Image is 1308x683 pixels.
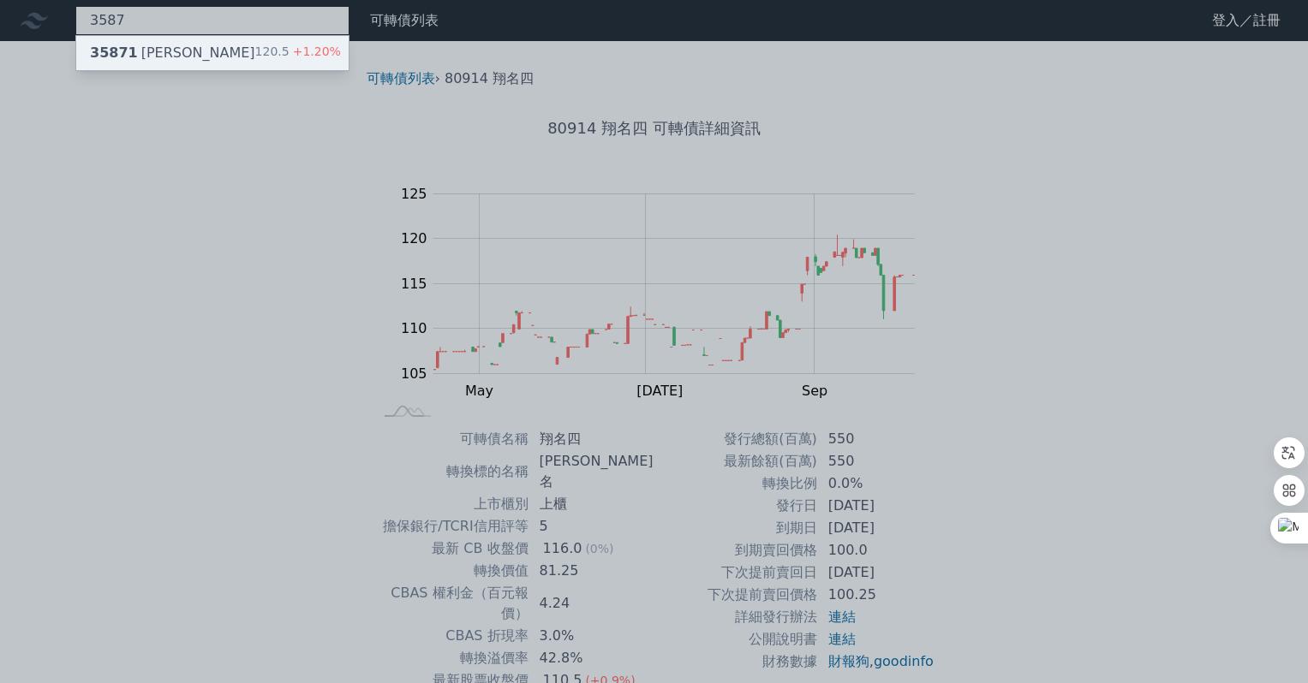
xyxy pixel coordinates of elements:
span: +1.20% [290,45,341,58]
iframe: Chat Widget [1222,601,1308,683]
div: 聊天小工具 [1222,601,1308,683]
div: [PERSON_NAME] [90,43,255,63]
div: 120.5 [255,43,341,63]
span: 35871 [90,45,138,61]
a: 35871[PERSON_NAME] 120.5+1.20% [76,36,349,70]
